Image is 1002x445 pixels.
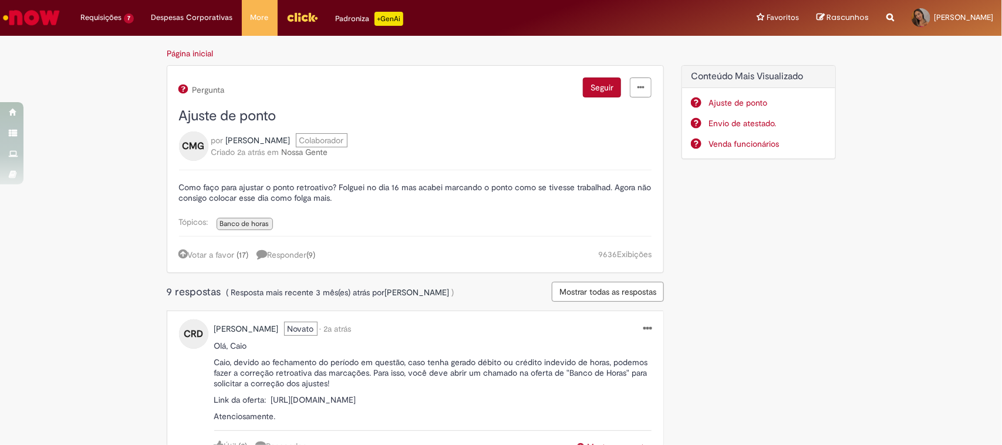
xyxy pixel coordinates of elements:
[167,285,224,299] span: 9 respostas
[316,287,370,298] time: 14/06/2025 14:09:56
[324,323,352,334] time: 05/07/2023 11:00:25
[284,322,318,336] span: Novato
[934,12,993,22] span: [PERSON_NAME]
[179,217,214,227] span: Tópicos:
[226,135,291,146] span: Caio Martins Guimaraes perfil
[583,77,621,97] button: Seguir
[826,12,869,23] span: Rascunhos
[452,287,454,298] span: )
[817,12,869,23] a: Rascunhos
[617,249,652,259] span: Exibições
[552,282,664,302] button: Mostrar todas as respostas
[268,147,279,157] span: em
[296,133,348,147] span: Colaborador
[630,77,652,97] a: menu Ações
[257,250,316,260] span: Responder
[324,323,352,334] span: 2a atrás
[226,134,291,146] a: Caio Martins Guimaraes perfil
[211,135,224,146] span: por
[239,250,247,260] span: 17
[214,395,652,405] p: Link da oferta: [URL][DOMAIN_NAME]
[217,218,273,230] a: Banco de horas
[238,147,265,157] span: 2a atrás
[336,12,403,26] div: Padroniza
[183,137,205,156] span: CMG
[320,323,322,334] span: •
[191,85,225,95] span: Pergunta
[643,323,652,335] a: menu Ações
[124,14,134,23] span: 7
[238,147,265,157] time: 04/04/2023 12:37:17
[167,48,214,59] a: Página inicial
[682,65,836,160] div: Conteúdo Mais Visualizado
[184,325,203,343] span: CRD
[227,287,454,298] span: ( Resposta mais recente por
[214,411,652,422] p: Atenciosamente.
[214,323,279,335] a: Carlene Rodrigues dos Santos perfil
[316,287,370,298] span: 3 mês(es) atrás
[767,12,799,23] span: Favoritos
[214,341,652,351] p: Olá, Caio
[211,147,235,157] span: Criado
[237,250,249,260] a: (17)
[220,219,269,228] span: Banco de horas
[385,286,450,298] a: Maikon Gaertner Vidal perfil
[709,138,826,150] a: Venda funcionários
[251,12,269,23] span: More
[80,12,122,23] span: Requisições
[257,248,322,261] a: 9 respostas, clique para responder
[179,328,208,339] a: CRD
[179,107,276,125] span: Ajuste de ponto
[385,287,450,298] span: Maikon Gaertner Vidal perfil
[179,182,652,203] p: Como faço para ajustar o ponto retroativo? Folguei no dia 16 mas acabei marcando o ponto como se ...
[559,286,656,297] span: Mostrar todas as respostas
[709,117,826,129] a: Envio de atestado.
[179,250,235,260] a: Votar a favor
[151,12,233,23] span: Despesas Corporativas
[598,249,617,259] span: 9636
[709,97,826,109] a: Ajuste de ponto
[307,250,316,260] span: ( )
[309,250,313,260] span: 9
[286,8,318,26] img: click_logo_yellow_360x200.png
[375,12,403,26] p: +GenAi
[214,357,652,389] p: Caio, devido ao fechamento do período em questão, caso tenha gerado débito ou crédito indevido de...
[691,72,826,82] h2: Conteúdo Mais Visualizado
[179,140,208,151] a: CMG
[1,6,62,29] img: ServiceNow
[282,147,328,157] a: Nossa Gente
